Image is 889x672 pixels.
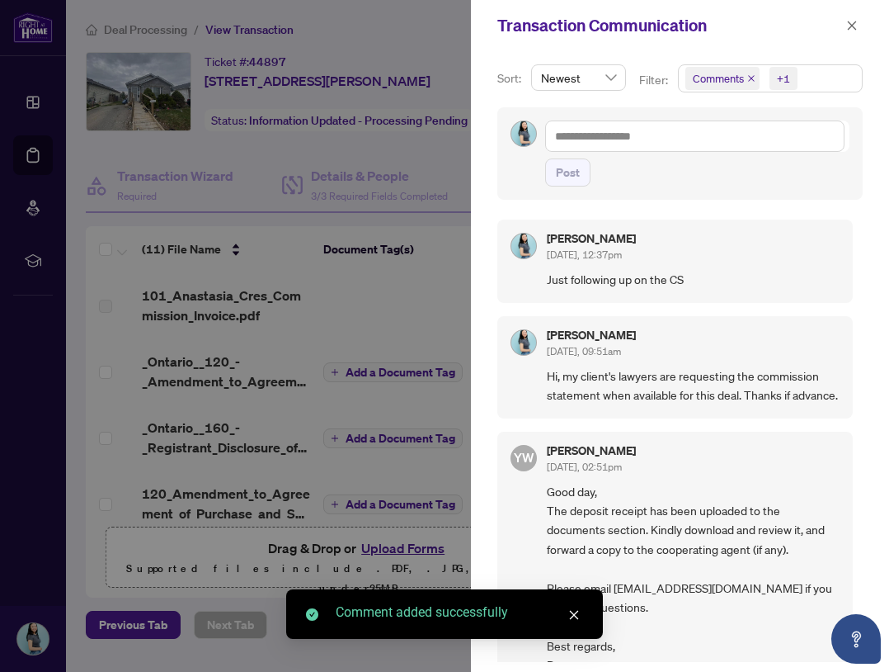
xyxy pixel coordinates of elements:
[547,367,840,405] span: Hi, my client's lawyers are requesting the commission statement when available for this deal. Tha...
[693,70,744,87] span: Comments
[547,345,621,357] span: [DATE], 09:51am
[547,248,622,261] span: [DATE], 12:37pm
[547,461,622,473] span: [DATE], 02:51pm
[511,330,536,355] img: Profile Icon
[514,447,534,467] span: YW
[777,70,790,87] div: +1
[336,603,583,622] div: Comment added successfully
[685,67,760,90] span: Comments
[511,234,536,258] img: Profile Icon
[565,606,583,624] a: Close
[846,20,858,31] span: close
[747,74,755,83] span: close
[545,159,590,187] button: Post
[306,608,318,621] span: check-circle
[547,445,636,457] h5: [PERSON_NAME]
[831,614,881,664] button: Open asap
[639,71,670,89] p: Filter:
[497,13,841,38] div: Transaction Communication
[547,233,636,244] h5: [PERSON_NAME]
[497,69,524,88] p: Sort:
[547,329,636,341] h5: [PERSON_NAME]
[547,270,840,289] span: Just following up on the CS
[511,121,536,146] img: Profile Icon
[541,65,616,90] span: Newest
[568,609,580,621] span: close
